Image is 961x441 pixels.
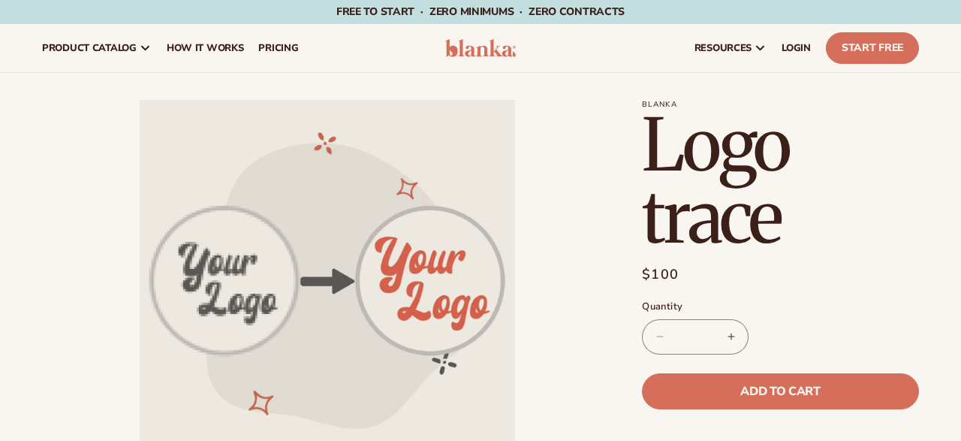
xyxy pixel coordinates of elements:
[167,42,244,54] span: How It Works
[445,39,516,57] img: logo
[42,42,137,54] span: product catalog
[826,32,919,64] a: Start Free
[258,42,298,54] span: pricing
[642,373,919,409] button: Add to cart
[159,24,252,72] a: How It Works
[336,5,625,19] span: Free to start · ZERO minimums · ZERO contracts
[35,24,159,72] a: product catalog
[642,300,919,315] label: Quantity
[782,42,811,54] span: LOGIN
[774,24,818,72] a: LOGIN
[694,42,752,54] span: resources
[642,264,679,285] span: $100
[642,109,919,253] h1: Logo trace
[740,385,820,397] span: Add to cart
[251,24,306,72] a: pricing
[687,24,774,72] a: resources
